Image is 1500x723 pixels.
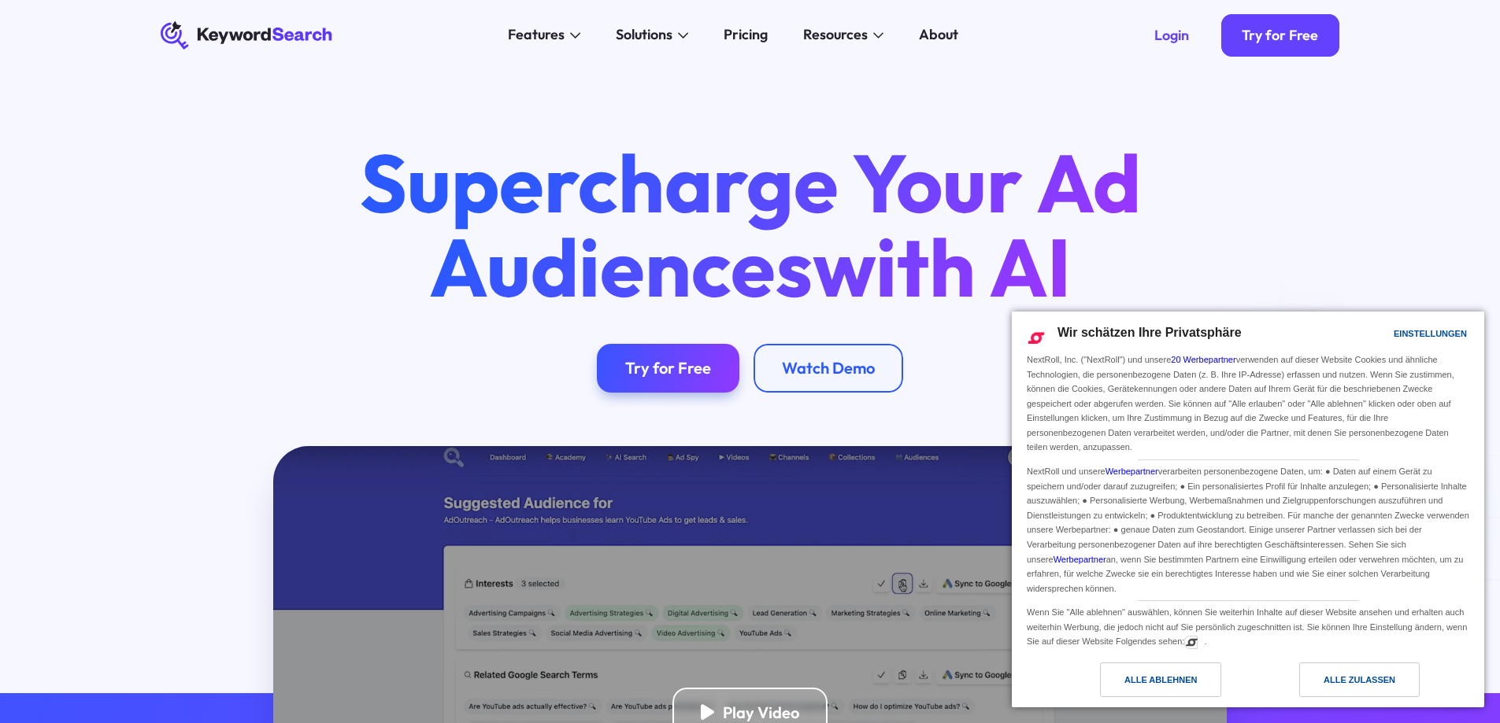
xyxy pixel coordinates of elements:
div: NextRoll und unsere verarbeiten personenbezogene Daten, um: ● Daten auf einem Gerät zu speichern ... [1024,460,1472,597]
div: Features [508,24,565,46]
a: Login [1133,14,1210,57]
div: Try for Free [1242,27,1318,44]
div: Solutions [616,24,672,46]
div: Einstellungen [1394,325,1467,342]
a: 20 Werbepartner [1171,355,1235,364]
a: Werbepartner [1054,555,1106,564]
h1: Supercharge Your Ad Audiences [326,141,1173,308]
div: Alle zulassen [1324,671,1395,688]
div: Watch Demo [782,358,875,378]
a: Einstellungen [1366,321,1404,350]
div: Pricing [724,24,768,46]
a: Pricing [713,21,779,50]
div: NextRoll, Inc. ("NextRoll") und unsere verwenden auf dieser Website Cookies und ähnliche Technolo... [1024,351,1472,456]
div: Resources [803,24,868,46]
span: Wir schätzen Ihre Privatsphäre [1057,326,1242,339]
div: Play Video [723,703,799,722]
a: Try for Free [1221,14,1340,57]
div: Alle ablehnen [1124,671,1197,688]
a: Werbepartner [1106,467,1158,476]
div: About [919,24,958,46]
div: Wenn Sie "Alle ablehnen" auswählen, können Sie weiterhin Inhalte auf dieser Website ansehen und e... [1024,601,1472,651]
a: Alle ablehnen [1021,662,1248,705]
span: with AI [813,216,1071,318]
a: About [909,21,969,50]
a: Alle zulassen [1248,662,1475,705]
div: Login [1154,27,1189,44]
